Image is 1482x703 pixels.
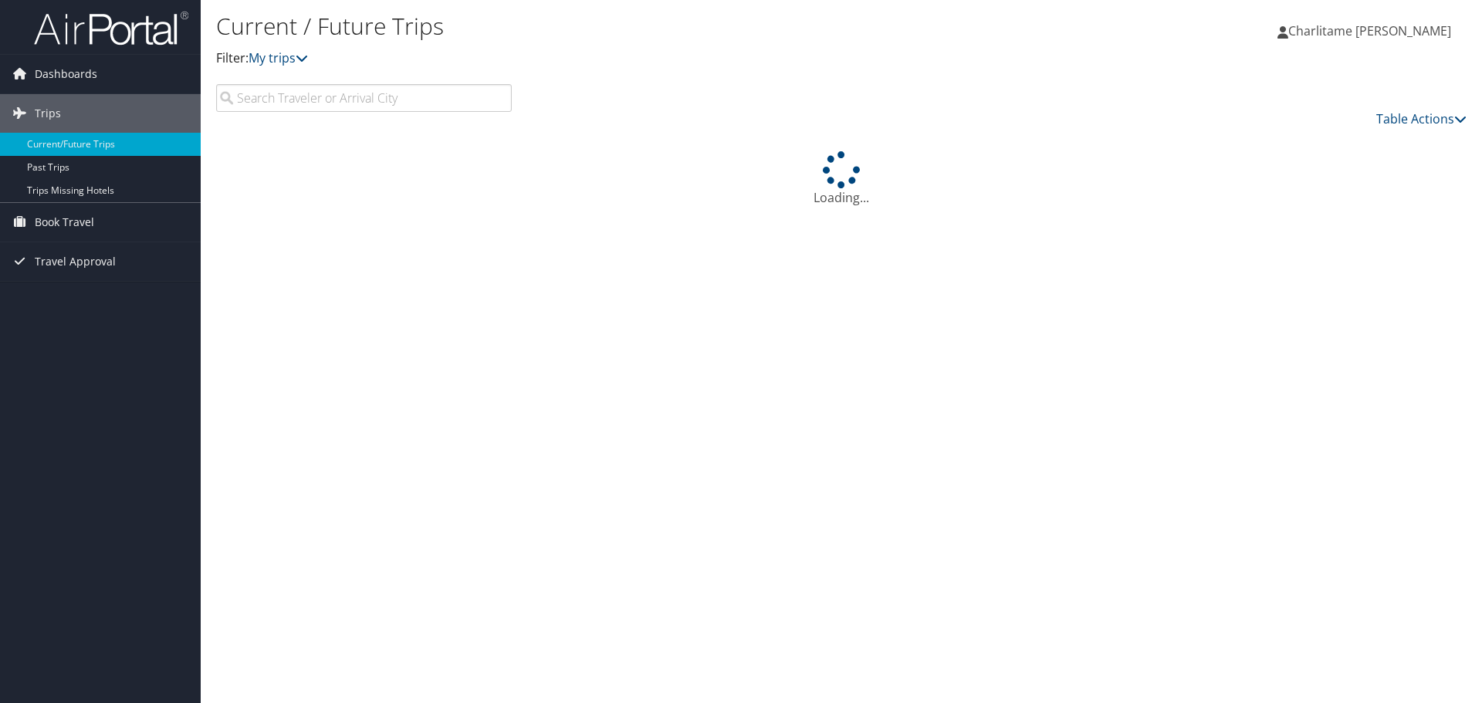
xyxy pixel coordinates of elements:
[216,151,1467,207] div: Loading...
[34,10,188,46] img: airportal-logo.png
[1288,22,1451,39] span: Charlitame [PERSON_NAME]
[216,84,512,112] input: Search Traveler or Arrival City
[216,10,1050,42] h1: Current / Future Trips
[1277,8,1467,54] a: Charlitame [PERSON_NAME]
[1376,110,1467,127] a: Table Actions
[35,203,94,242] span: Book Travel
[216,49,1050,69] p: Filter:
[35,242,116,281] span: Travel Approval
[249,49,308,66] a: My trips
[35,94,61,133] span: Trips
[35,55,97,93] span: Dashboards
